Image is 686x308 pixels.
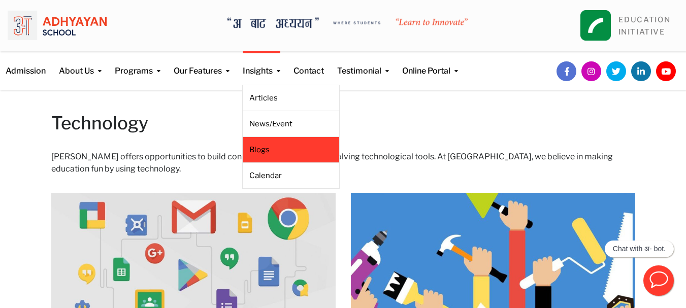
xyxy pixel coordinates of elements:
p: Chat with अ- bot. [613,245,666,253]
img: A Bata Adhyayan where students learn to Innovate [227,17,468,28]
h2: Technology [51,111,635,135]
a: About Us [59,51,102,77]
a: Blogs [249,144,333,155]
a: Programs [115,51,160,77]
h6: [PERSON_NAME] offers opportunities to build confidence to handle ever-evolving technological tool... [51,151,635,175]
a: Online Portal [402,51,458,77]
a: Insights [243,51,280,77]
a: Calendar [249,170,333,181]
a: Admission [6,51,46,77]
a: Contact [293,51,324,77]
a: News/Event [249,118,333,129]
img: square_leapfrog [580,10,611,41]
img: logo [8,8,107,43]
a: Testimonial [337,51,389,77]
a: Our Features [174,51,230,77]
a: EDUCATIONINITIATIVE [618,15,671,37]
a: Articles [249,92,333,104]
